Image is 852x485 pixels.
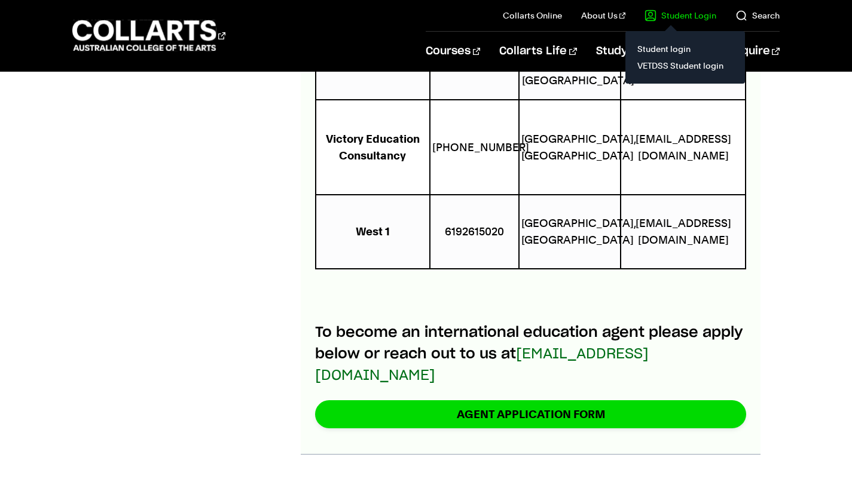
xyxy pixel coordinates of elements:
[326,133,420,162] strong: Victory Education Consultancy
[430,100,520,195] td: [PHONE_NUMBER]
[519,100,621,195] td: [GEOGRAPHIC_DATA], [GEOGRAPHIC_DATA]
[645,10,716,22] a: Student Login
[635,57,735,74] a: VETDSS Student login
[635,41,735,57] a: Student login
[315,400,746,428] a: AGENT APPLICATION FORM
[503,10,562,22] a: Collarts Online
[621,195,746,269] td: [EMAIL_ADDRESS][DOMAIN_NAME]
[499,32,576,71] a: Collarts Life
[728,32,780,71] a: Enquire
[356,225,390,238] strong: West 1
[426,32,480,71] a: Courses
[596,32,709,71] a: Study Information
[315,322,746,386] h6: To become an international education agent please apply below or reach out to us at
[72,19,225,53] div: Go to homepage
[581,10,625,22] a: About Us
[430,195,520,269] td: 6192615020
[621,100,746,195] td: [EMAIL_ADDRESS][DOMAIN_NAME]
[735,10,780,22] a: Search
[519,195,621,269] td: [GEOGRAPHIC_DATA], [GEOGRAPHIC_DATA]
